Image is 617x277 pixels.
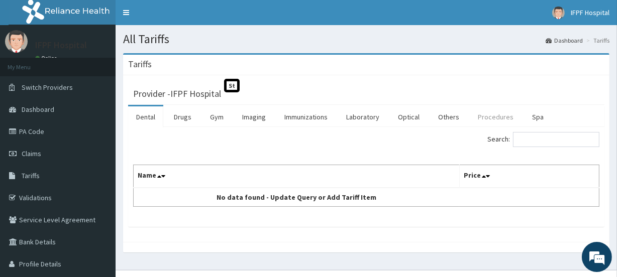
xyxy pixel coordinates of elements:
[224,79,240,92] span: St
[546,36,583,45] a: Dashboard
[35,41,87,50] p: IFPF Hospital
[584,36,609,45] li: Tariffs
[134,188,460,207] td: No data found - Update Query or Add Tariff Item
[22,171,40,180] span: Tariffs
[430,106,467,127] a: Others
[134,165,460,188] th: Name
[524,106,552,127] a: Spa
[22,105,54,114] span: Dashboard
[470,106,522,127] a: Procedures
[276,106,336,127] a: Immunizations
[5,30,28,53] img: User Image
[128,106,163,127] a: Dental
[22,149,41,158] span: Claims
[234,106,274,127] a: Imaging
[202,106,232,127] a: Gym
[487,132,599,147] label: Search:
[552,7,565,19] img: User Image
[35,55,59,62] a: Online
[513,132,599,147] input: Search:
[22,83,73,92] span: Switch Providers
[128,60,152,69] h3: Tariffs
[123,33,609,46] h1: All Tariffs
[390,106,428,127] a: Optical
[338,106,387,127] a: Laboratory
[133,89,221,98] h3: Provider - IFPF Hospital
[166,106,199,127] a: Drugs
[459,165,599,188] th: Price
[571,8,609,17] span: IFPF Hospital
